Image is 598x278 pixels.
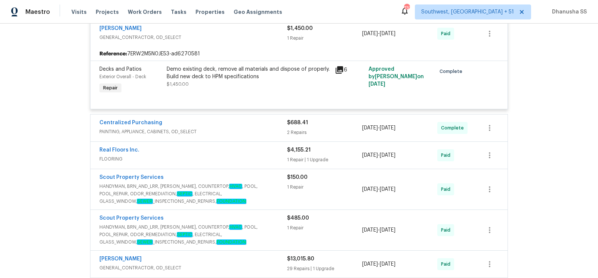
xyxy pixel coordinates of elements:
[441,124,467,132] span: Complete
[96,8,119,16] span: Projects
[380,31,395,36] span: [DATE]
[549,8,587,16] span: Dhanusha SS
[195,8,225,16] span: Properties
[287,224,362,232] div: 1 Repair
[362,153,378,158] span: [DATE]
[99,67,142,72] span: Decks and Patios
[100,84,121,92] span: Repair
[441,186,453,193] span: Paid
[441,226,453,234] span: Paid
[99,50,127,58] b: Reference:
[99,26,142,31] a: [PERSON_NAME]
[362,125,378,131] span: [DATE]
[287,147,311,153] span: $4,155.21
[287,120,308,125] span: $688.41
[167,65,330,80] div: Demo existing deck, remove all materials and dispose of properly. Build new deck to HPM specifica...
[362,186,395,193] span: -
[287,129,362,136] div: 2 Repairs
[441,30,453,37] span: Paid
[369,82,385,87] span: [DATE]
[287,256,314,262] span: $13,015.80
[71,8,87,16] span: Visits
[287,183,362,191] div: 1 Repair
[380,187,395,192] span: [DATE]
[229,224,242,230] em: HVAC
[99,128,287,135] span: PAINTING, APPLIANCE, CABINETS, OD_SELECT
[287,26,313,31] span: $1,450.00
[362,262,378,267] span: [DATE]
[362,226,395,234] span: -
[287,175,308,180] span: $150.00
[362,31,378,36] span: [DATE]
[177,232,192,237] em: SEPTIC
[441,260,453,268] span: Paid
[99,155,287,163] span: FLOORING
[404,4,409,12] div: 733
[234,8,282,16] span: Geo Assignments
[25,8,50,16] span: Maestro
[99,223,287,246] span: HANDYMAN, BRN_AND_LRR, [PERSON_NAME], COUNTERTOP, , POOL, POOL_REPAIR, ODOR_REMEDIATION, , ELECTR...
[362,227,378,233] span: [DATE]
[380,227,395,233] span: [DATE]
[90,47,508,61] div: 7ERW2M5N0JE53-ad6270581
[287,216,309,221] span: $485.00
[167,82,189,86] span: $1,450.00
[99,34,287,41] span: GENERAL_CONTRACTOR, OD_SELECT
[177,191,192,196] em: SEPTIC
[440,68,465,75] span: Complete
[137,199,153,204] em: SEWER
[362,260,395,268] span: -
[287,265,362,272] div: 29 Repairs | 1 Upgrade
[362,152,395,159] span: -
[99,74,146,79] span: Exterior Overall - Deck
[369,67,424,87] span: Approved by [PERSON_NAME] on
[99,264,287,272] span: GENERAL_CONTRACTOR, OD_SELECT
[380,125,395,131] span: [DATE]
[99,216,164,221] a: Scout Property Services
[216,239,246,245] em: FOUNDATION
[99,175,164,180] a: Scout Property Services
[287,156,362,164] div: 1 Repair | 1 Upgrade
[137,239,153,245] em: SEWER
[362,124,395,132] span: -
[229,184,242,189] em: HVAC
[362,30,395,37] span: -
[128,8,162,16] span: Work Orders
[99,120,162,125] a: Centralized Purchasing
[335,65,364,74] div: 6
[287,34,362,42] div: 1 Repair
[362,187,378,192] span: [DATE]
[216,199,246,204] em: FOUNDATION
[99,183,287,205] span: HANDYMAN, BRN_AND_LRR, [PERSON_NAME], COUNTERTOP, , POOL, POOL_REPAIR, ODOR_REMEDIATION, , ELECTR...
[421,8,514,16] span: Southwest, [GEOGRAPHIC_DATA] + 51
[171,9,187,15] span: Tasks
[380,153,395,158] span: [DATE]
[380,262,395,267] span: [DATE]
[99,147,139,153] a: Real Floors Inc.
[99,256,142,262] a: [PERSON_NAME]
[441,152,453,159] span: Paid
